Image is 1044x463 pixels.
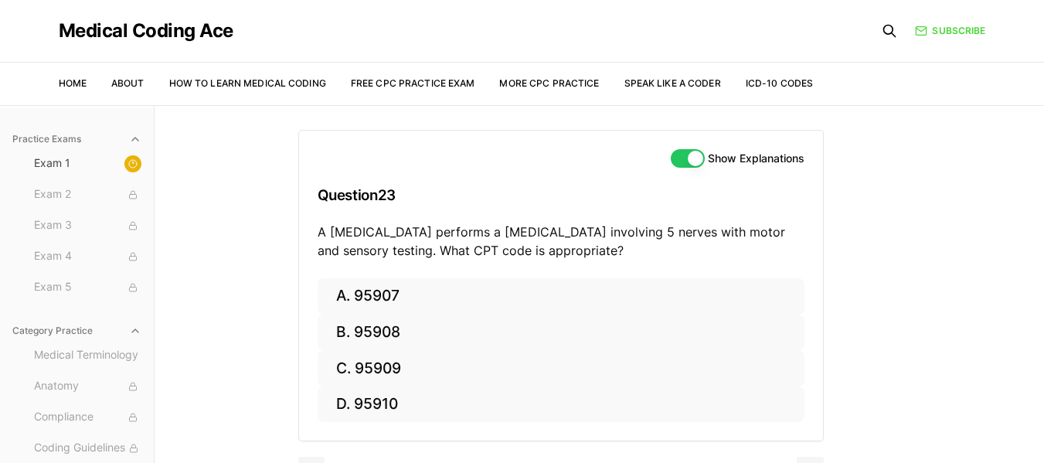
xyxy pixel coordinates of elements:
[34,347,141,364] span: Medical Terminology
[59,22,233,40] a: Medical Coding Ace
[34,217,141,234] span: Exam 3
[28,343,148,368] button: Medical Terminology
[28,436,148,461] button: Coding Guidelines
[28,151,148,176] button: Exam 1
[28,275,148,300] button: Exam 5
[318,350,804,386] button: C. 95909
[915,24,985,38] a: Subscribe
[34,186,141,203] span: Exam 2
[28,182,148,207] button: Exam 2
[6,127,148,151] button: Practice Exams
[318,223,804,260] p: A [MEDICAL_DATA] performs a [MEDICAL_DATA] involving 5 nerves with motor and sensory testing. Wha...
[169,77,326,89] a: How to Learn Medical Coding
[318,315,804,351] button: B. 95908
[318,172,804,218] h3: Question 23
[34,248,141,265] span: Exam 4
[34,409,141,426] span: Compliance
[28,244,148,269] button: Exam 4
[6,318,148,343] button: Category Practice
[111,77,145,89] a: About
[708,153,804,164] label: Show Explanations
[28,405,148,430] button: Compliance
[34,279,141,296] span: Exam 5
[318,278,804,315] button: A. 95907
[746,77,813,89] a: ICD-10 Codes
[28,213,148,238] button: Exam 3
[318,386,804,423] button: D. 95910
[351,77,475,89] a: Free CPC Practice Exam
[34,155,141,172] span: Exam 1
[499,77,599,89] a: More CPC Practice
[59,77,87,89] a: Home
[624,77,721,89] a: Speak Like a Coder
[34,378,141,395] span: Anatomy
[28,374,148,399] button: Anatomy
[34,440,141,457] span: Coding Guidelines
